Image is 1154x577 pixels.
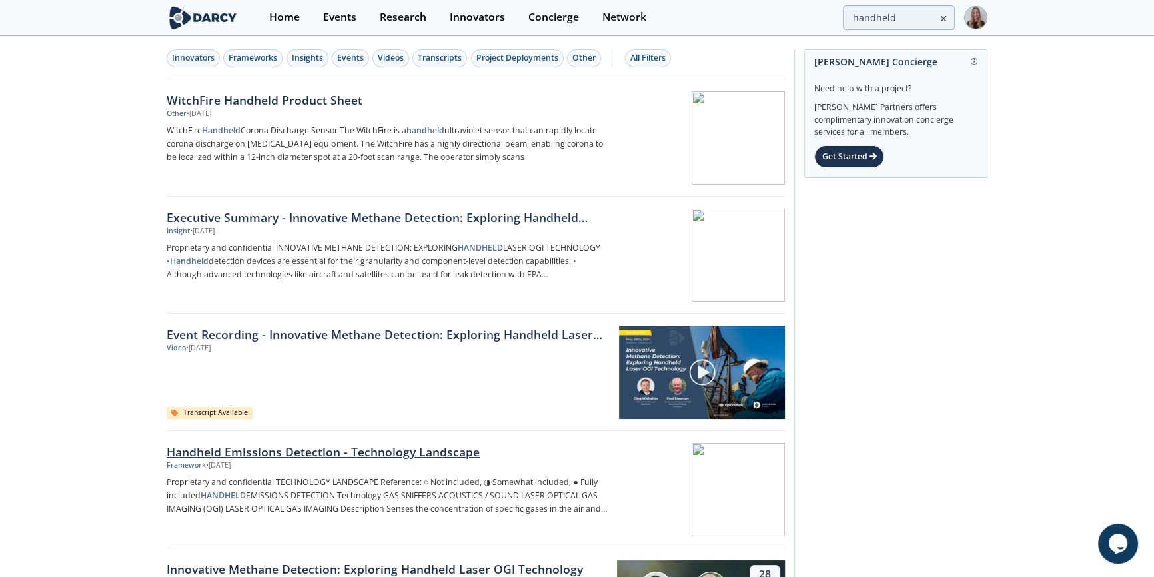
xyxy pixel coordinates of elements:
div: Need help with a project? [814,73,977,95]
div: Other [167,109,187,119]
button: Innovators [167,49,220,67]
button: Other [567,49,601,67]
strong: handheld [406,125,444,136]
a: Handheld Emissions Detection - Technology Landscape Framework •[DATE] Proprietary and confidentia... [167,431,785,548]
div: Insights [292,52,323,64]
p: WitchFire Corona Discharge Sensor The WitchFire is a ultraviolet sensor that can rapidly locate c... [167,124,608,164]
strong: Handheld [202,125,241,136]
div: Concierge [528,12,579,23]
div: Insight [167,226,190,237]
div: Video [167,343,186,354]
img: play-chapters-gray.svg [688,358,716,386]
strong: HANDHELD [201,490,246,501]
div: Videos [378,52,404,64]
button: Frameworks [223,49,283,67]
div: Handheld Emissions Detection - Technology Landscape [167,443,608,460]
button: Transcripts [412,49,467,67]
div: Events [323,12,356,23]
a: Event Recording - Innovative Methane Detection: Exploring Handheld Laser OGI Technology [167,326,610,343]
div: Events [337,52,364,64]
div: • [DATE] [190,226,215,237]
div: Research [380,12,426,23]
input: Advanced Search [843,5,955,30]
button: Events [332,49,369,67]
div: Get Started [814,145,884,168]
div: Network [602,12,646,23]
strong: HANDHELD [458,242,503,253]
div: Framework [167,460,206,471]
p: Proprietary and confidential INNOVATIVE METHANE DETECTION: EXPLORING LASER OGI TECHNOLOGY • detec... [167,241,608,281]
div: Executive Summary - Innovative Methane Detection: Exploring Handheld Laser OGI Technology [167,209,608,226]
div: [PERSON_NAME] Partners offers complimentary innovation concierge services for all members. [814,95,977,139]
button: Videos [372,49,409,67]
div: Frameworks [229,52,277,64]
div: • [DATE] [206,460,231,471]
button: All Filters [625,49,671,67]
strong: Handheld [170,255,209,267]
div: [PERSON_NAME] Concierge [814,50,977,73]
div: Transcripts [418,52,462,64]
div: WitchFire Handheld Product Sheet [167,91,608,109]
div: Home [269,12,300,23]
p: Proprietary and confidential TECHNOLOGY LANDSCAPE Reference: ○ Not included, ◑ Somewhat included,... [167,476,608,516]
div: • [DATE] [187,109,211,119]
a: Executive Summary - Innovative Methane Detection: Exploring Handheld Laser OGI Technology Insight... [167,197,785,314]
iframe: chat widget [1098,524,1141,564]
div: Other [572,52,596,64]
button: Insights [287,49,328,67]
div: All Filters [630,52,666,64]
div: • [DATE] [186,343,211,354]
img: information.svg [971,58,978,65]
div: Innovators [172,52,215,64]
a: WitchFire Handheld Product Sheet Other •[DATE] WitchFireHandheldCorona Discharge Sensor The Witch... [167,79,785,197]
div: Transcript Available [167,407,253,419]
div: Project Deployments [476,52,558,64]
img: logo-wide.svg [167,6,239,29]
button: Project Deployments [471,49,564,67]
img: Profile [964,6,987,29]
div: Innovators [450,12,505,23]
